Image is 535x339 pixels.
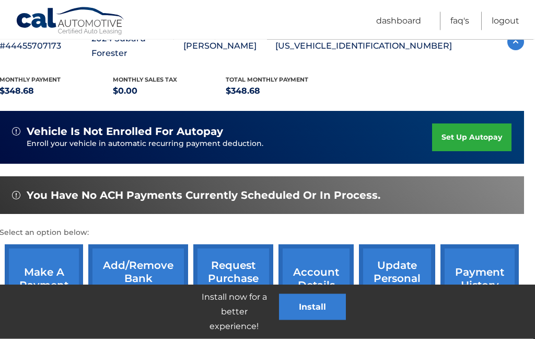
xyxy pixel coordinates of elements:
p: Enroll your vehicle in automatic recurring payment deduction. [27,139,432,150]
p: [US_VEHICLE_IDENTIFICATION_NUMBER] [275,39,452,54]
a: Logout [492,12,519,30]
a: account details [278,245,354,313]
a: Add/Remove bank account info [88,245,188,313]
a: update personal info [359,245,435,313]
p: Install now for a better experience! [189,290,279,334]
img: alert-white.svg [12,191,20,200]
a: make a payment [5,245,83,313]
span: vehicle is not enrolled for autopay [27,126,223,139]
p: $348.68 [226,84,339,99]
span: Total Monthly Payment [226,76,308,84]
img: alert-white.svg [12,128,20,136]
a: set up autopay [432,124,511,152]
span: Monthly sales Tax [113,76,177,84]
a: Dashboard [376,12,421,30]
p: [PERSON_NAME] [183,39,275,54]
a: request purchase price [193,245,273,313]
a: payment history [440,245,519,313]
img: accordion-active.svg [507,34,524,51]
p: $0.00 [113,84,226,99]
p: 2024 Subaru Forester [91,32,183,61]
a: FAQ's [450,12,469,30]
span: You have no ACH payments currently scheduled or in process. [27,189,380,202]
a: Cal Automotive [16,7,125,37]
button: Install [279,294,346,320]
